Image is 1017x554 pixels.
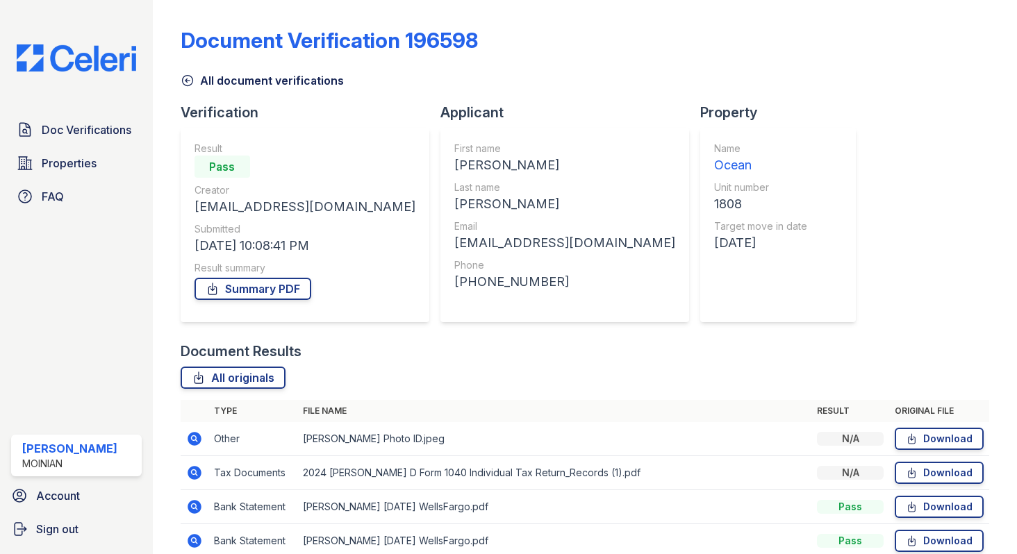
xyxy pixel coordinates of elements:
div: Name [714,142,807,156]
td: Bank Statement [208,490,297,524]
div: Document Results [181,342,301,361]
span: Doc Verifications [42,121,131,138]
th: File name [297,400,811,422]
th: Type [208,400,297,422]
a: Sign out [6,515,147,543]
a: All originals [181,367,286,389]
td: [PERSON_NAME] [DATE] WellsFargo.pdf [297,490,811,524]
div: [DATE] [714,233,807,253]
div: 1808 [714,194,807,214]
span: FAQ [42,188,64,205]
div: [PERSON_NAME] [454,194,675,214]
div: N/A [817,432,884,446]
div: Target move in date [714,219,807,233]
div: Moinian [22,457,117,471]
a: Download [895,462,984,484]
div: Phone [454,258,675,272]
th: Original file [889,400,989,422]
div: Pass [817,534,884,548]
div: [DATE] 10:08:41 PM [195,236,415,255]
div: Property [700,103,867,122]
a: Summary PDF [195,278,311,300]
a: Account [6,482,147,510]
div: Email [454,219,675,233]
div: Result [195,142,415,156]
div: Document Verification 196598 [181,28,478,53]
iframe: chat widget [959,498,1003,540]
div: Last name [454,181,675,194]
a: Download [895,496,984,518]
div: First name [454,142,675,156]
a: Download [895,530,984,552]
div: Creator [195,183,415,197]
td: 2024 [PERSON_NAME] D Form 1040 Individual Tax Return_Records (1).pdf [297,456,811,490]
div: Applicant [440,103,700,122]
td: Tax Documents [208,456,297,490]
th: Result [811,400,889,422]
span: Account [36,487,80,504]
img: CE_Logo_Blue-a8612792a0a2168367f1c8372b55b34899dd931a85d93a1a3d3e32e68fde9ad4.png [6,44,147,72]
div: [PERSON_NAME] [454,156,675,175]
div: Submitted [195,222,415,236]
td: [PERSON_NAME] Photo ID.jpeg [297,422,811,456]
div: Verification [181,103,440,122]
span: Properties [42,155,97,171]
div: N/A [817,466,884,480]
span: Sign out [36,521,78,537]
div: Result summary [195,261,415,275]
a: Download [895,428,984,450]
div: [EMAIL_ADDRESS][DOMAIN_NAME] [195,197,415,217]
div: Pass [195,156,250,178]
div: [EMAIL_ADDRESS][DOMAIN_NAME] [454,233,675,253]
div: Unit number [714,181,807,194]
a: All document verifications [181,72,344,89]
a: Doc Verifications [11,116,142,144]
a: Name Ocean [714,142,807,175]
a: Properties [11,149,142,177]
div: Ocean [714,156,807,175]
a: FAQ [11,183,142,210]
div: [PHONE_NUMBER] [454,272,675,292]
td: Other [208,422,297,456]
div: Pass [817,500,884,514]
div: [PERSON_NAME] [22,440,117,457]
